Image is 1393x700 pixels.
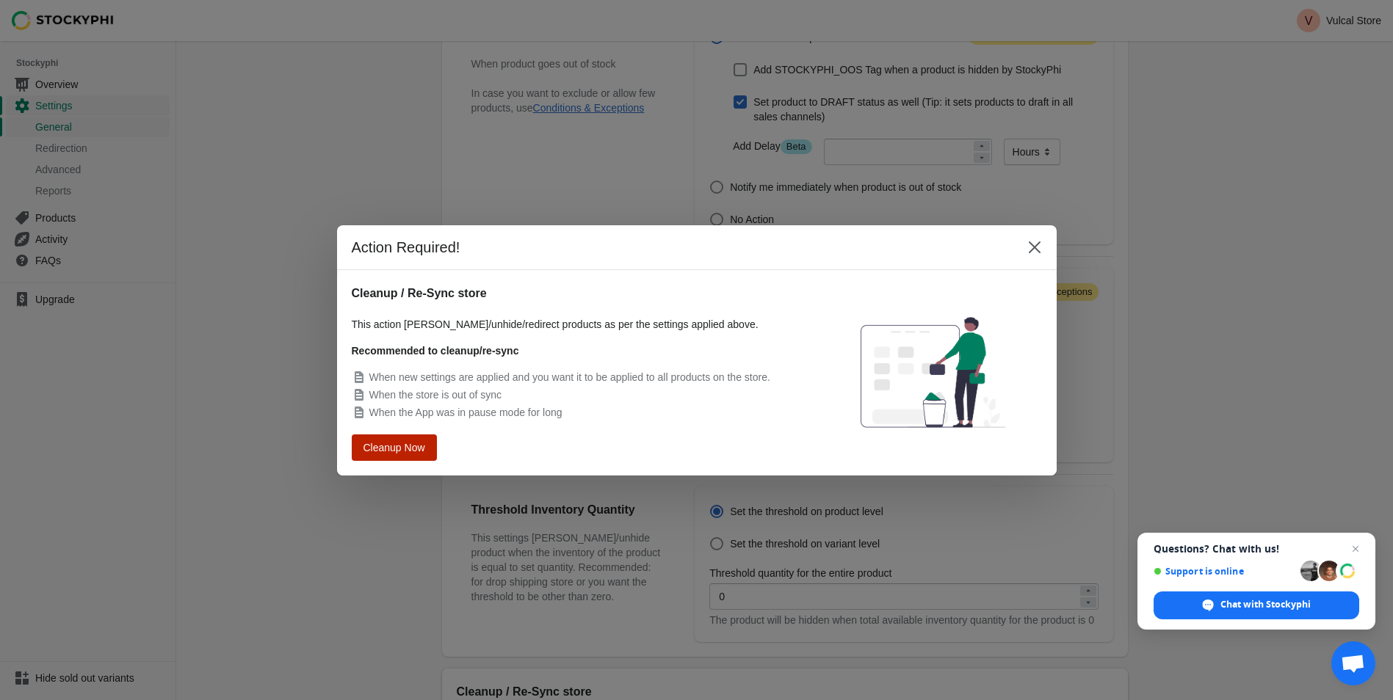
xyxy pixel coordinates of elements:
[1021,234,1048,260] button: Close
[352,345,519,357] strong: Recommended to cleanup/re-sync
[1154,566,1295,577] span: Support is online
[369,389,502,401] span: When the store is out of sync
[369,406,562,418] span: When the App was in pause mode for long
[1154,543,1359,555] span: Questions? Chat with us!
[352,285,809,302] h2: Cleanup / Re-Sync store
[352,237,1007,258] h2: Action Required!
[1220,598,1311,611] span: Chat with Stockyphi
[352,317,809,332] p: This action [PERSON_NAME]/unhide/redirect products as per the settings applied above.
[353,434,435,459] button: Cleanup Now
[369,371,770,383] span: When new settings are applied and you want it to be applied to all products on the store.
[1331,641,1375,685] a: Open chat
[364,442,423,453] span: Cleanup Now
[1154,591,1359,619] span: Chat with Stockyphi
